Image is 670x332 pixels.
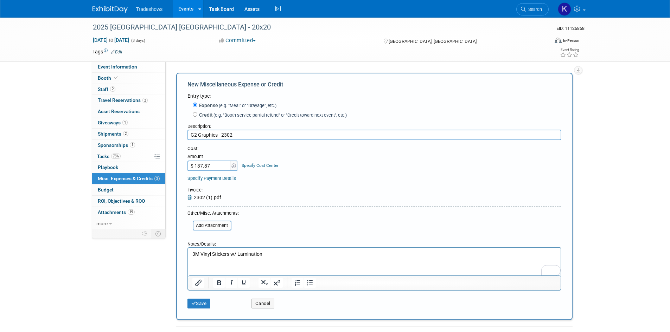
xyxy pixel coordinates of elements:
[151,229,165,238] td: Toggle Event Tabs
[92,196,165,207] a: ROI, Objectives & ROO
[130,142,135,148] span: 1
[98,120,128,125] span: Giveaways
[187,176,236,181] a: Specify Payment Details
[90,21,538,34] div: 2025 [GEOGRAPHIC_DATA] [GEOGRAPHIC_DATA] - 20x20
[114,76,118,80] i: Booth reservation complete
[292,278,304,288] button: Numbered list
[98,209,135,215] span: Attachments
[242,163,279,168] a: Specify Cost Center
[194,195,221,200] span: 2302 (1).pdf
[560,48,579,52] div: Event Rating
[92,61,165,72] a: Event Information
[98,109,140,114] span: Asset Reservations
[111,154,121,159] span: 75%
[213,112,347,118] span: (e.g. "Booth service partial refund" or "Credit toward next event", etc.)
[213,278,225,288] button: Bold
[97,154,121,159] span: Tasks
[136,6,163,12] span: Tradeshows
[92,37,129,43] span: [DATE] [DATE]
[516,3,549,15] a: Search
[92,95,165,106] a: Travel Reservations2
[187,120,561,130] div: Description:
[96,221,108,226] span: more
[92,207,165,218] a: Attachments19
[98,97,148,103] span: Travel Reservations
[526,7,542,12] span: Search
[192,278,204,288] button: Insert/edit link
[122,120,128,125] span: 1
[217,37,259,44] button: Committed
[98,187,114,193] span: Budget
[110,86,115,92] span: 2
[389,39,477,44] span: [GEOGRAPHIC_DATA], [GEOGRAPHIC_DATA]
[563,38,579,43] div: In-Person
[187,92,561,99] div: Entry type:
[142,98,148,103] span: 2
[98,131,128,137] span: Shipments
[92,6,128,13] img: ExhibitDay
[98,176,160,181] span: Misc. Expenses & Credits
[556,26,585,31] span: Event ID: 11126858
[92,218,165,229] a: more
[92,162,165,173] a: Playbook
[187,145,561,152] div: Cost:
[304,278,316,288] button: Bullet list
[92,129,165,139] a: Shipments2
[98,75,119,81] span: Booth
[92,106,165,117] a: Asset Reservations
[98,142,135,148] span: Sponsorships
[187,187,221,194] div: :
[123,131,128,136] span: 2
[558,2,571,16] img: Karyna Kitsmey
[92,117,165,128] a: Giveaways1
[187,154,238,161] div: Amount
[98,198,145,204] span: ROI, Objectives & ROO
[92,184,165,195] a: Budget
[218,103,276,108] span: (e.g. "Meal" or "Drayage", etc.)
[187,299,211,308] button: Save
[187,210,239,218] div: Other/Misc. Attachments:
[187,238,561,247] div: Notes/Details:
[507,37,580,47] div: Event Format
[98,164,118,170] span: Playbook
[92,73,165,84] a: Booth
[139,229,151,238] td: Personalize Event Tab Strip
[187,187,202,193] span: Invoice
[187,195,194,200] a: Remove Attachment
[92,48,122,55] td: Tags
[225,278,237,288] button: Italic
[111,50,122,54] a: Edit
[130,38,145,43] span: (3 days)
[92,84,165,95] a: Staff2
[98,64,137,70] span: Event Information
[197,111,347,118] label: Credit
[197,102,276,109] label: Expense
[92,173,165,184] a: Misc. Expenses & Credits3
[555,38,562,43] img: Format-Inperson.png
[92,140,165,151] a: Sponsorships1
[259,278,270,288] button: Subscript
[188,248,561,275] iframe: Rich Text Area
[92,151,165,162] a: Tasks75%
[187,81,561,92] div: New Miscellaneous Expense or Credit
[271,278,283,288] button: Superscript
[154,176,160,181] span: 3
[108,37,114,43] span: to
[251,299,274,308] button: Cancel
[128,209,135,215] span: 19
[98,86,115,92] span: Staff
[238,278,250,288] button: Underline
